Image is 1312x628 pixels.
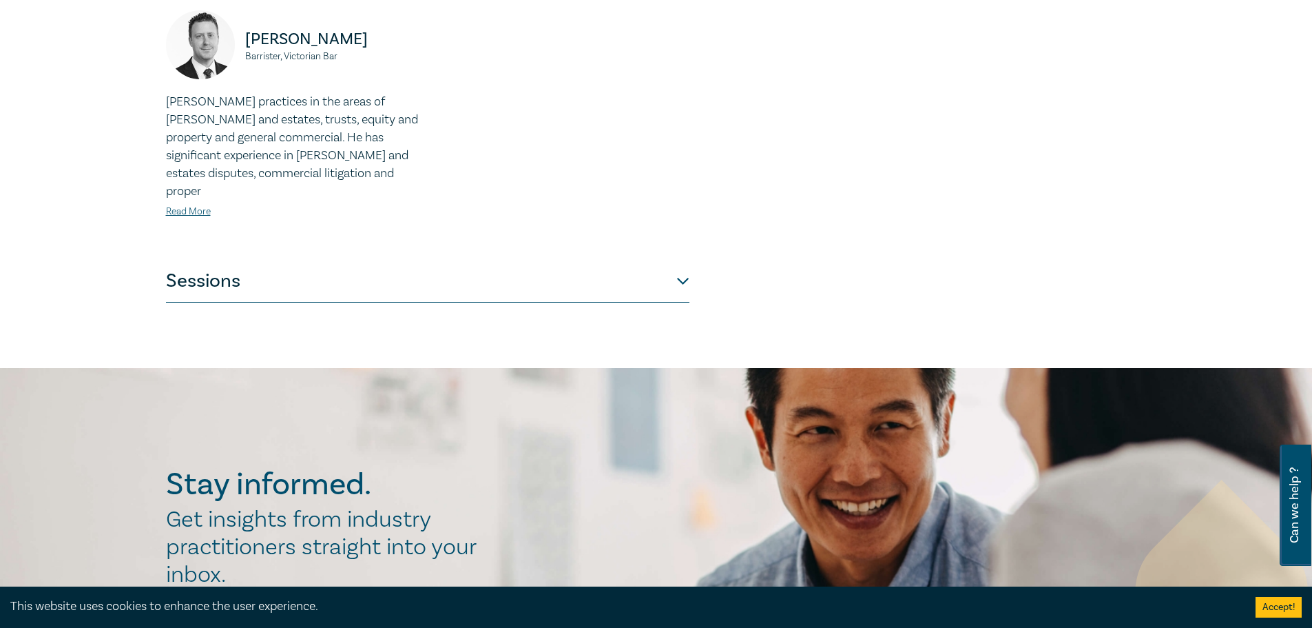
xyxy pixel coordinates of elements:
h2: Get insights from industry practitioners straight into your inbox. [166,506,491,589]
p: [PERSON_NAME] practices in the areas of [PERSON_NAME] and estates, trusts, equity and property an... [166,93,419,201]
small: Barrister, Victorian Bar [245,52,419,61]
h2: Stay informed. [166,467,491,503]
button: Accept cookies [1256,597,1302,618]
button: Sessions [166,261,689,303]
div: This website uses cookies to enhance the user experience. [10,598,1235,616]
p: [PERSON_NAME] [245,28,419,50]
img: https://s3.ap-southeast-2.amazonaws.com/leo-cussen-store-production-content/Contacts/Justin%20Riz... [166,10,235,79]
span: Can we help ? [1288,453,1301,558]
a: Read More [166,205,211,218]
